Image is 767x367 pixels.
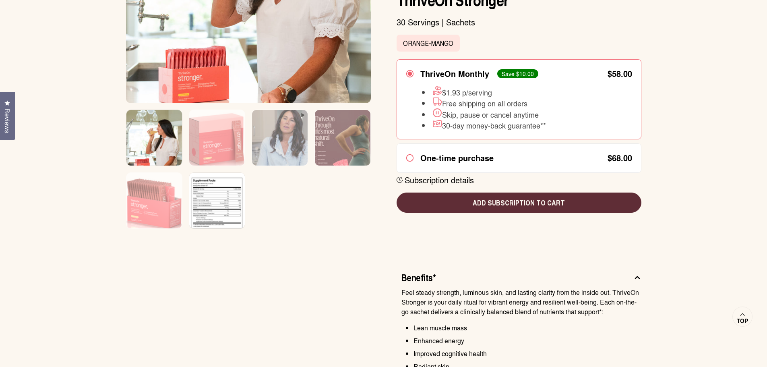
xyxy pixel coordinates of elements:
[413,349,641,359] li: Improved cognitive health
[2,108,12,133] span: Reviews
[422,97,546,108] li: Free shipping on all orders
[401,271,641,288] button: Benefits*
[608,70,632,78] div: $58.00
[737,317,748,325] span: Top
[189,110,245,177] img: Box of ThriveOn Stronger supplement with a pink design on a white background
[397,35,460,52] label: Orange-Mango
[397,193,641,213] button: Add subscription to cart
[413,323,641,333] li: Lean muscle mass
[401,288,641,317] p: Feel steady strength, luminous skin, and lasting clarity from the inside out. ThriveOn Stronger i...
[126,173,182,240] img: Box of ThriveOn Stronger supplement packets on a white background
[422,108,546,119] li: Skip, pause or cancel anytime
[420,153,494,163] div: One-time purchase
[497,69,538,78] div: Save $10.00
[403,197,635,208] span: Add subscription to cart
[422,85,546,97] li: $1.93 p/serving
[422,119,546,130] li: 30-day money-back guarantee**
[401,271,436,284] span: Benefits*
[420,69,489,79] div: ThriveOn Monthly
[405,175,474,185] div: Subscription details
[608,154,632,162] div: $68.00
[397,17,641,27] p: 30 Servings | Sachets
[413,336,641,346] li: Enhanced energy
